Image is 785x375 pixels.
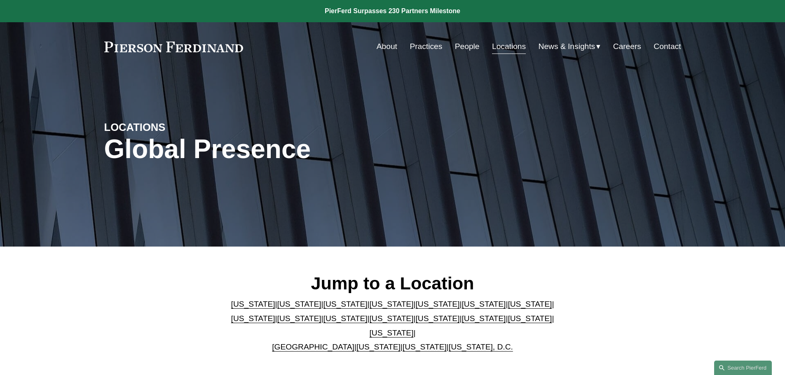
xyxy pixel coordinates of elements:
a: [US_STATE] [403,342,447,351]
a: folder dropdown [539,39,601,54]
a: Contact [654,39,681,54]
span: News & Insights [539,40,595,54]
a: [US_STATE] [508,314,552,323]
a: [US_STATE] [323,300,368,308]
p: | | | | | | | | | | | | | | | | | | [224,297,561,354]
a: [US_STATE] [462,314,506,323]
a: People [455,39,480,54]
a: [US_STATE] [415,300,459,308]
a: [US_STATE] [370,300,414,308]
a: Locations [492,39,526,54]
a: Careers [613,39,641,54]
a: [GEOGRAPHIC_DATA] [272,342,354,351]
a: [US_STATE] [462,300,506,308]
a: [US_STATE], D.C. [449,342,513,351]
h2: Jump to a Location [224,273,561,294]
a: About [377,39,397,54]
a: Practices [410,39,442,54]
a: [US_STATE] [277,300,321,308]
a: [US_STATE] [277,314,321,323]
a: [US_STATE] [231,314,275,323]
a: [US_STATE] [370,328,414,337]
a: [US_STATE] [508,300,552,308]
h1: Global Presence [104,134,489,164]
a: [US_STATE] [415,314,459,323]
a: Search this site [714,361,772,375]
a: [US_STATE] [370,314,414,323]
a: [US_STATE] [231,300,275,308]
a: [US_STATE] [356,342,401,351]
a: [US_STATE] [323,314,368,323]
h4: LOCATIONS [104,121,248,134]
